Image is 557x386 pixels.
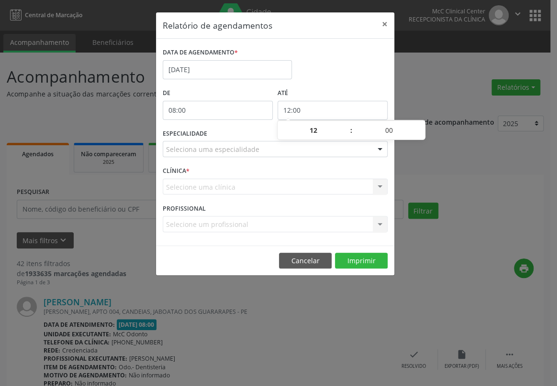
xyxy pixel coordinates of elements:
[166,144,259,154] span: Seleciona uma especialidade
[163,60,292,79] input: Selecione uma data ou intervalo
[163,86,273,101] label: De
[163,127,207,141] label: ESPECIALIDADE
[278,101,388,120] input: Selecione o horário final
[278,121,350,140] input: Hour
[279,253,332,269] button: Cancelar
[163,101,273,120] input: Selecione o horário inicial
[350,121,353,140] span: :
[353,121,425,140] input: Minute
[335,253,388,269] button: Imprimir
[163,45,238,60] label: DATA DE AGENDAMENTO
[163,19,272,32] h5: Relatório de agendamentos
[163,201,206,216] label: PROFISSIONAL
[163,164,189,179] label: CLÍNICA
[278,86,388,101] label: ATÉ
[375,12,394,36] button: Close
